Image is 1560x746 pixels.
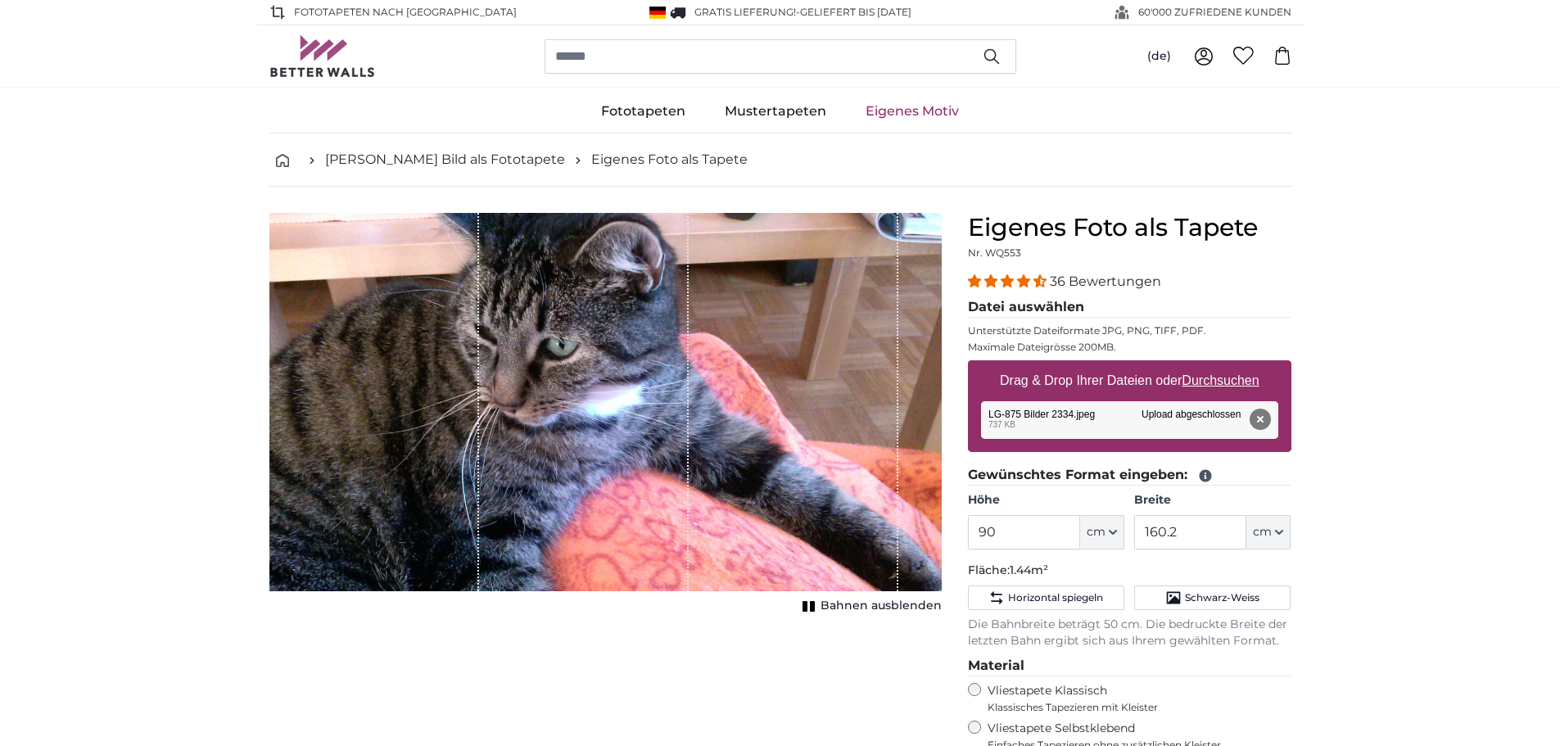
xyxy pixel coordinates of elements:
span: 1.44m² [1010,563,1048,577]
p: Unterstützte Dateiformate JPG, PNG, TIFF, PDF. [968,324,1291,337]
span: - [796,6,911,18]
button: Bahnen ausblenden [798,595,942,617]
legend: Datei auswählen [968,297,1291,318]
legend: Material [968,656,1291,676]
img: Betterwalls [269,35,376,77]
button: cm [1080,515,1124,549]
button: cm [1246,515,1291,549]
span: Horizontal spiegeln [1008,591,1103,604]
span: 4.31 stars [968,274,1050,289]
span: Klassisches Tapezieren mit Kleister [988,701,1277,714]
a: Mustertapeten [705,90,846,133]
label: Drag & Drop Ihrer Dateien oder [993,364,1266,397]
span: Fototapeten nach [GEOGRAPHIC_DATA] [294,5,517,20]
span: Geliefert bis [DATE] [800,6,911,18]
span: cm [1253,524,1272,540]
button: Schwarz-Weiss [1134,585,1291,610]
a: Eigenes Motiv [846,90,979,133]
button: (de) [1134,42,1184,71]
button: Horizontal spiegeln [968,585,1124,610]
p: Die Bahnbreite beträgt 50 cm. Die bedruckte Breite der letzten Bahn ergibt sich aus Ihrem gewählt... [968,617,1291,649]
label: Höhe [968,492,1124,509]
span: GRATIS Lieferung! [694,6,796,18]
span: cm [1087,524,1106,540]
p: Maximale Dateigrösse 200MB. [968,341,1291,354]
span: 60'000 ZUFRIEDENE KUNDEN [1138,5,1291,20]
div: 1 of 1 [269,213,942,617]
span: Nr. WQ553 [968,246,1021,259]
legend: Gewünschtes Format eingeben: [968,465,1291,486]
u: Durchsuchen [1182,373,1259,387]
a: Eigenes Foto als Tapete [591,150,748,170]
a: [PERSON_NAME] Bild als Fototapete [325,150,565,170]
p: Fläche: [968,563,1291,579]
span: Schwarz-Weiss [1185,591,1259,604]
nav: breadcrumbs [269,133,1291,187]
img: Deutschland [649,7,666,19]
label: Breite [1134,492,1291,509]
span: Bahnen ausblenden [821,598,942,614]
h1: Eigenes Foto als Tapete [968,213,1291,242]
span: 36 Bewertungen [1050,274,1161,289]
a: Fototapeten [581,90,705,133]
label: Vliestapete Klassisch [988,683,1277,714]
